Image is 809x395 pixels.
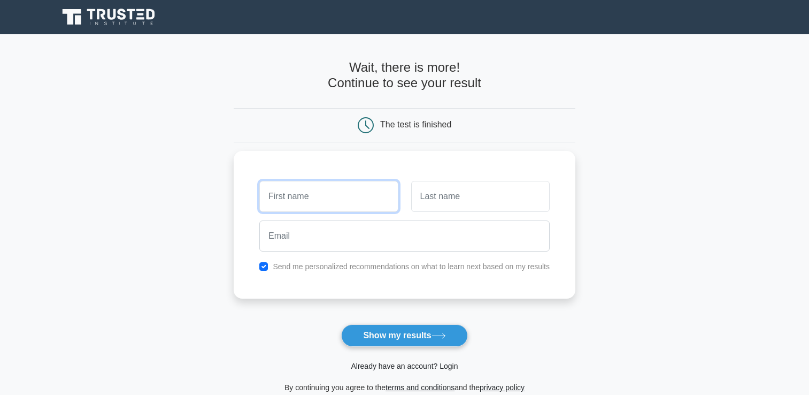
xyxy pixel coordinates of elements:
[480,383,525,392] a: privacy policy
[259,221,550,252] input: Email
[411,181,550,212] input: Last name
[380,120,451,129] div: The test is finished
[351,362,458,370] a: Already have an account? Login
[386,383,454,392] a: terms and conditions
[259,181,398,212] input: First name
[234,60,575,91] h4: Wait, there is more! Continue to see your result
[273,262,550,271] label: Send me personalized recommendations on what to learn next based on my results
[341,324,467,347] button: Show my results
[227,381,582,394] div: By continuing you agree to the and the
